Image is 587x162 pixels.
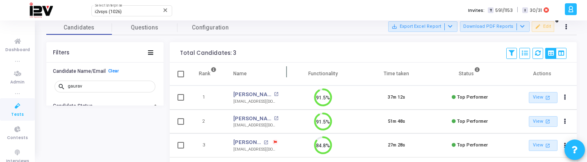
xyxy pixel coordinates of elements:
[233,99,278,105] div: [EMAIL_ADDRESS][DOMAIN_NAME]
[522,7,528,13] span: I
[190,63,225,85] th: Rank
[190,133,225,157] td: 3
[488,7,493,13] span: T
[560,92,571,103] button: Actions
[108,68,119,74] a: Clear
[532,21,554,32] button: Edit
[162,7,169,13] mat-icon: Clear
[388,118,405,125] div: 51m 48s
[233,69,247,78] div: Name
[544,94,551,101] mat-icon: open_in_new
[233,138,262,146] a: [PERSON_NAME]
[560,140,571,151] button: Actions
[190,85,225,110] td: 1
[457,142,488,148] span: Top Performer
[468,7,485,14] label: Invites:
[544,142,551,149] mat-icon: open_in_new
[384,69,409,78] div: Time taken
[274,116,278,121] mat-icon: open_in_new
[192,23,229,32] span: Configuration
[560,116,571,127] button: Actions
[11,111,24,118] span: Tests
[53,49,69,56] div: Filters
[388,21,457,32] button: Export Excel Report
[46,23,112,32] span: Candidates
[529,116,557,127] a: View
[29,2,53,18] img: logo
[506,63,580,85] th: Actions
[233,115,272,123] a: [PERSON_NAME]
[7,135,28,142] span: Contests
[264,140,268,145] mat-icon: open_in_new
[233,146,278,153] div: [EMAIL_ADDRESS][DOMAIN_NAME]
[112,23,177,32] span: Questions
[190,110,225,134] td: 2
[433,63,507,85] th: Status
[457,119,488,124] span: Top Performer
[233,122,278,128] div: [EMAIL_ADDRESS][DOMAIN_NAME]
[530,7,542,14] span: 30/31
[388,94,405,101] div: 37m 12s
[529,92,557,103] a: View
[46,65,164,77] button: Candidate Name/EmailClear
[5,47,30,54] span: Dashboard
[535,24,541,29] mat-icon: edit
[495,7,513,14] span: 591/1153
[53,68,106,74] h6: Candidate Name/Email
[46,100,164,112] button: Candidate Status
[517,6,518,14] span: |
[287,63,360,85] th: Functionality
[544,118,551,125] mat-icon: open_in_new
[529,140,557,151] a: View
[460,21,530,32] button: Download PDF Reports
[274,92,278,97] mat-icon: open_in_new
[95,9,122,14] span: i2vsys (1026)
[58,83,68,90] mat-icon: search
[388,142,405,149] div: 27m 28s
[53,103,93,109] h6: Candidate Status
[233,90,272,99] a: [PERSON_NAME]
[545,48,567,59] div: View Options
[10,79,25,86] span: Admin
[457,94,488,100] span: Top Performer
[180,50,236,56] div: Total Candidates: 3
[391,24,397,29] mat-icon: save_alt
[68,84,152,89] input: Search...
